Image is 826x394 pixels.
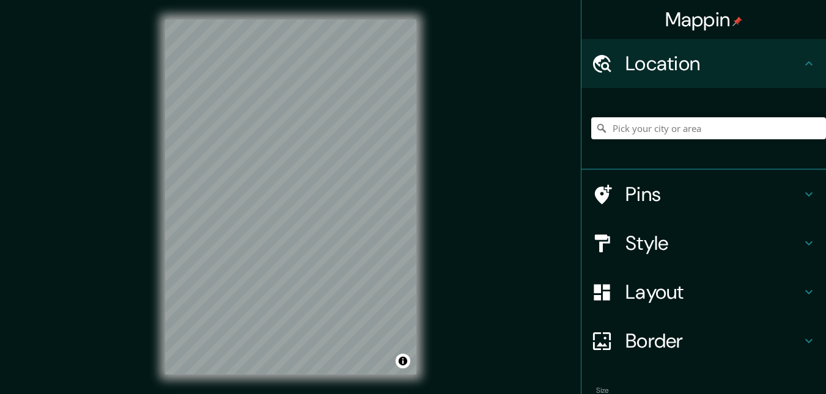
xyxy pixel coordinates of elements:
[625,231,802,255] h4: Style
[625,51,802,76] h4: Location
[581,219,826,268] div: Style
[625,280,802,304] h4: Layout
[732,16,742,26] img: pin-icon.png
[581,268,826,316] div: Layout
[591,117,826,139] input: Pick your city or area
[665,7,743,32] h4: Mappin
[625,329,802,353] h4: Border
[581,316,826,365] div: Border
[581,39,826,88] div: Location
[625,182,802,206] h4: Pins
[165,20,416,374] canvas: Map
[581,170,826,219] div: Pins
[396,354,410,368] button: Toggle attribution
